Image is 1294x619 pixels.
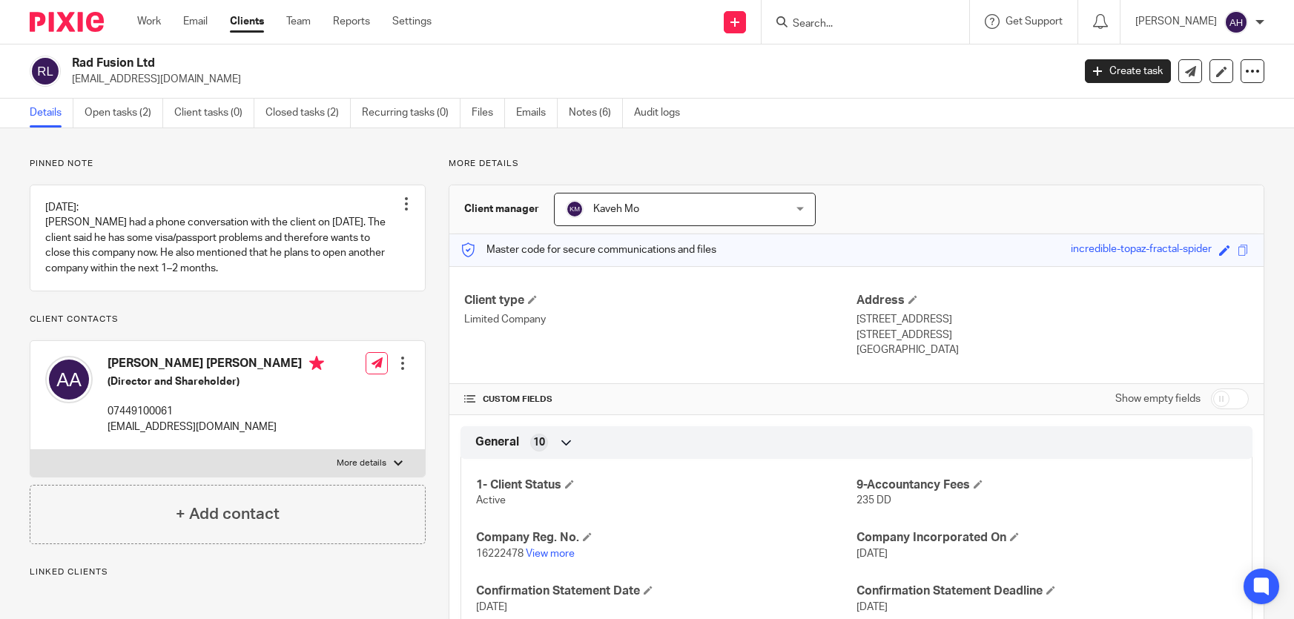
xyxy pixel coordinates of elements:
[476,477,856,493] h4: 1- Client Status
[856,328,1249,342] p: [STREET_ADDRESS]
[1085,59,1171,83] a: Create task
[475,434,519,450] span: General
[1135,14,1217,29] p: [PERSON_NAME]
[230,14,264,29] a: Clients
[176,503,280,526] h4: + Add contact
[533,435,545,450] span: 10
[72,72,1063,87] p: [EMAIL_ADDRESS][DOMAIN_NAME]
[30,566,426,578] p: Linked clients
[856,583,1237,599] h4: Confirmation Statement Deadline
[108,404,324,419] p: 07449100061
[108,356,324,374] h4: [PERSON_NAME] [PERSON_NAME]
[1071,242,1212,259] div: incredible-topaz-fractal-spider
[634,99,691,128] a: Audit logs
[569,99,623,128] a: Notes (6)
[464,394,856,406] h4: CUSTOM FIELDS
[856,477,1237,493] h4: 9-Accountancy Fees
[183,14,208,29] a: Email
[472,99,505,128] a: Files
[309,356,324,371] i: Primary
[362,99,461,128] a: Recurring tasks (0)
[449,158,1264,170] p: More details
[856,495,891,506] span: 235 DD
[392,14,432,29] a: Settings
[464,312,856,327] p: Limited Company
[108,374,324,389] h5: (Director and Shareholder)
[85,99,163,128] a: Open tasks (2)
[856,549,888,559] span: [DATE]
[72,56,865,71] h2: Rad Fusion Ltd
[526,549,575,559] a: View more
[856,602,888,612] span: [DATE]
[566,200,584,218] img: svg%3E
[1224,10,1248,34] img: svg%3E
[476,495,506,506] span: Active
[516,99,558,128] a: Emails
[333,14,370,29] a: Reports
[476,602,507,612] span: [DATE]
[464,293,856,308] h4: Client type
[856,312,1249,327] p: [STREET_ADDRESS]
[30,56,61,87] img: svg%3E
[137,14,161,29] a: Work
[856,530,1237,546] h4: Company Incorporated On
[30,12,104,32] img: Pixie
[108,420,324,434] p: [EMAIL_ADDRESS][DOMAIN_NAME]
[265,99,351,128] a: Closed tasks (2)
[593,204,639,214] span: Kaveh Mo
[1115,391,1201,406] label: Show empty fields
[30,314,426,325] p: Client contacts
[337,457,386,469] p: More details
[791,18,925,31] input: Search
[461,242,716,257] p: Master code for secure communications and files
[30,158,426,170] p: Pinned note
[45,356,93,403] img: svg%3E
[476,549,524,559] span: 16222478
[286,14,311,29] a: Team
[856,342,1249,357] p: [GEOGRAPHIC_DATA]
[856,293,1249,308] h4: Address
[1006,16,1063,27] span: Get Support
[30,99,73,128] a: Details
[476,583,856,599] h4: Confirmation Statement Date
[464,202,539,216] h3: Client manager
[174,99,254,128] a: Client tasks (0)
[476,530,856,546] h4: Company Reg. No.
